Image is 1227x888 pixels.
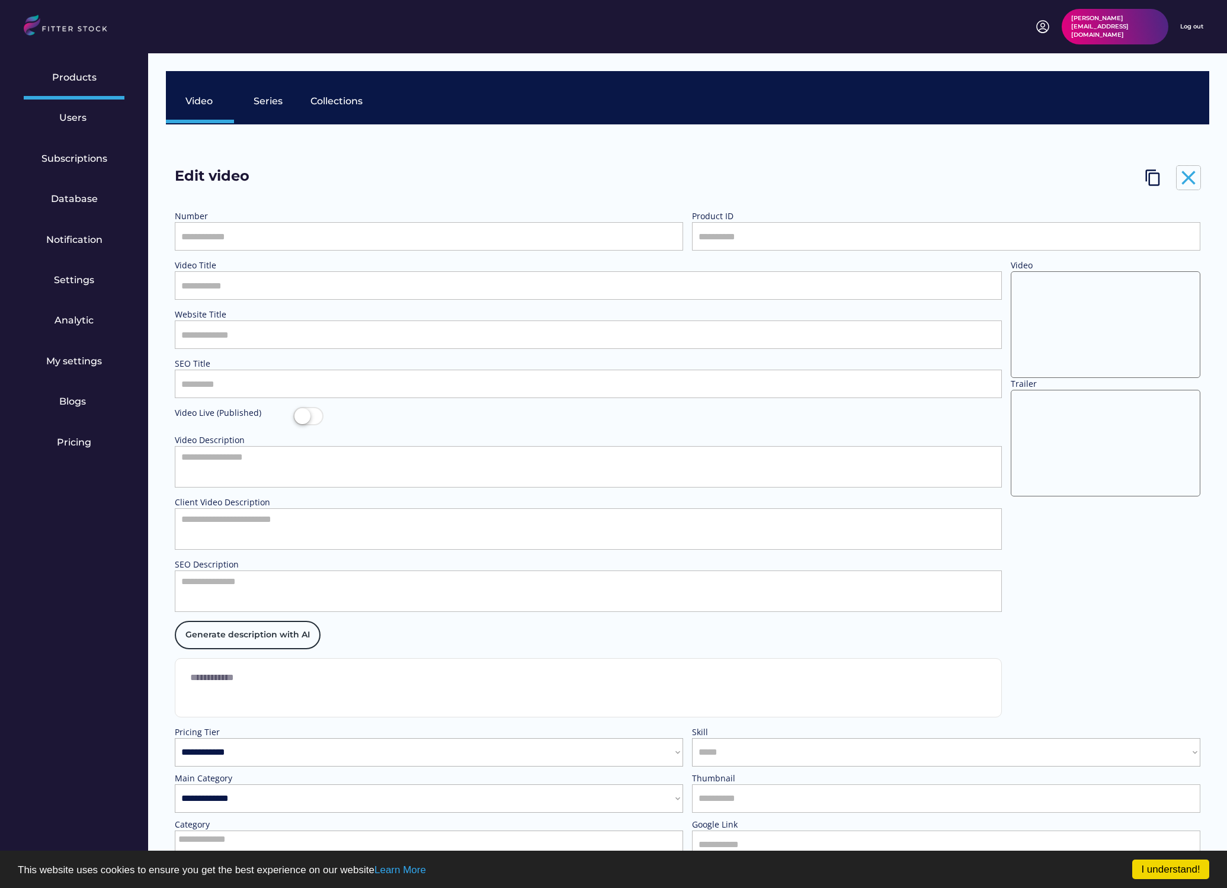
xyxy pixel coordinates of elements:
[57,436,91,449] div: Pricing
[1180,23,1203,31] div: Log out
[41,152,107,165] div: Subscriptions
[175,309,293,320] div: Website Title
[1132,860,1209,879] a: I understand!
[1036,20,1050,34] img: profile-circle.svg
[175,259,293,271] div: Video Title
[175,210,293,222] div: Number
[175,407,293,419] div: Video Live (Published)
[175,434,293,446] div: Video Description
[175,819,293,831] div: Category
[310,95,363,108] div: Collections
[1071,14,1159,39] div: [PERSON_NAME][EMAIL_ADDRESS][DOMAIN_NAME]
[18,865,1209,875] p: This website uses cookies to ensure you get the best experience on our website
[175,621,321,649] button: Generate description with AI
[254,95,283,108] div: Series
[46,355,102,368] div: My settings
[175,166,293,193] div: Edit video
[59,111,89,124] div: Users
[185,95,215,108] div: Video
[175,726,293,738] div: Pricing Tier
[175,496,293,508] div: Client Video Description
[692,726,810,738] div: Skill
[1011,378,1129,390] div: Trailer
[692,819,810,831] div: Google Link
[52,71,97,84] div: Products
[175,559,293,570] div: SEO Description
[1011,259,1129,271] div: Video
[175,358,293,370] div: SEO Title
[175,772,293,784] div: Main Category
[55,314,94,327] div: Analytic
[59,395,89,408] div: Blogs
[1177,166,1200,190] button: close
[374,864,426,876] a: Learn More
[54,274,94,287] div: Settings
[46,233,102,246] div: Notification
[51,193,98,206] div: Database
[692,772,810,784] div: Thumbnail
[692,210,810,222] div: Product ID
[24,15,117,39] img: LOGO.svg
